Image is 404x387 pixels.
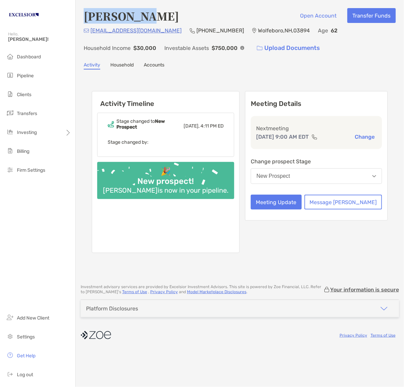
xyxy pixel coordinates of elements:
img: get-help icon [6,351,14,359]
span: Transfers [17,111,37,116]
div: New Prospect [257,173,290,179]
p: Investment advisory services are provided by Excelsior Investment Advisors . This site is powered... [81,284,323,295]
img: billing icon [6,147,14,155]
p: $750,000 [212,44,238,52]
img: firm-settings icon [6,166,14,174]
p: Meeting Details [251,100,382,108]
p: $30,000 [133,44,156,52]
a: Household [110,62,134,70]
a: Model Marketplace Disclosures [187,289,246,294]
div: [PERSON_NAME] is now in your pipeline. [100,186,231,194]
p: Stage changed by: [108,138,224,146]
img: transfers icon [6,109,14,117]
p: [EMAIL_ADDRESS][DOMAIN_NAME] [90,26,182,35]
span: 4:11 PM ED [200,123,224,129]
p: Next meeting [256,124,377,133]
a: Terms of Use [371,333,396,338]
p: 62 [331,26,338,35]
p: Change prospect Stage [251,157,382,166]
button: Meeting Update [251,195,302,210]
p: Your information is secure [330,286,399,293]
span: Settings [17,334,35,340]
img: add_new_client icon [6,313,14,322]
span: Dashboard [17,54,41,60]
div: New prospect! [135,176,197,186]
img: Zoe Logo [8,3,39,27]
p: Investable Assets [164,44,209,52]
img: Email Icon [84,29,89,33]
span: Get Help [17,353,35,359]
span: Log out [17,372,33,378]
img: dashboard icon [6,52,14,60]
p: Household Income [84,44,131,52]
h4: [PERSON_NAME] [84,8,179,24]
a: Upload Documents [252,41,324,55]
a: Privacy Policy [150,289,178,294]
button: Open Account [295,8,342,23]
a: Activity [84,62,100,70]
button: New Prospect [251,168,382,184]
a: Accounts [144,62,164,70]
a: Terms of Use [122,289,147,294]
span: Pipeline [17,73,34,79]
span: Billing [17,148,29,154]
img: company logo [81,328,111,343]
p: Age [318,26,328,35]
img: button icon [257,46,263,51]
img: Info Icon [240,46,244,50]
p: Wolfeboro , NH , 03894 [258,26,310,35]
button: Message [PERSON_NAME] [304,195,382,210]
div: 🎉 [158,167,173,176]
img: logout icon [6,370,14,378]
span: Clients [17,92,31,98]
img: clients icon [6,90,14,98]
h6: Activity Timeline [92,91,239,108]
img: Open dropdown arrow [372,175,376,177]
img: settings icon [6,332,14,340]
b: New Prospect [116,118,165,130]
button: Transfer Funds [347,8,396,23]
p: [PHONE_NUMBER] [196,26,244,35]
div: Stage changed to [116,118,184,130]
img: Phone Icon [190,28,195,33]
img: icon arrow [380,305,388,313]
img: Event icon [108,121,114,128]
p: [DATE] 9:00 AM EDT [256,133,309,141]
span: Add New Client [17,315,49,321]
span: [DATE], [184,123,199,129]
span: [PERSON_NAME]! [8,36,71,42]
button: Change [353,133,377,140]
img: pipeline icon [6,71,14,79]
span: Firm Settings [17,167,45,173]
a: Privacy Policy [340,333,367,338]
img: investing icon [6,128,14,136]
img: communication type [312,134,318,140]
img: Location Icon [252,28,257,33]
div: Platform Disclosures [86,305,138,312]
span: Investing [17,130,37,135]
